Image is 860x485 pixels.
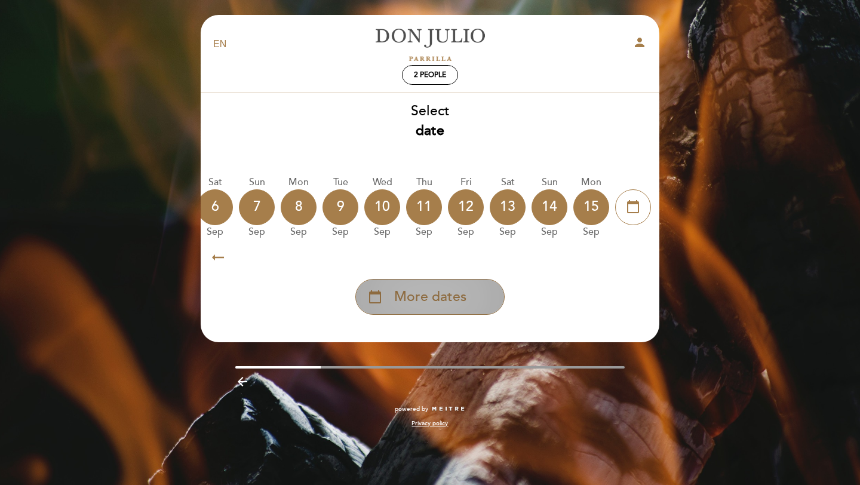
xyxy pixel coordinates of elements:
div: Sat [197,176,233,189]
div: Sep [364,225,400,239]
div: 15 [573,189,609,225]
div: Mon [573,176,609,189]
div: Mon [281,176,317,189]
a: Privacy policy [411,419,448,428]
div: 7 [239,189,275,225]
span: More dates [394,287,466,307]
img: MEITRE [431,406,465,412]
div: Tue [322,176,358,189]
i: calendar_today [626,197,640,217]
button: person [632,35,647,54]
i: arrow_right_alt [209,244,227,270]
i: arrow_backward [235,375,250,389]
div: Sep [573,225,609,239]
div: Sep [448,225,484,239]
div: 12 [448,189,484,225]
div: 8 [281,189,317,225]
div: Fri [448,176,484,189]
div: Sep [239,225,275,239]
div: 14 [532,189,567,225]
div: Sun [239,176,275,189]
div: 6 [197,189,233,225]
div: Thu [406,176,442,189]
span: powered by [395,405,428,413]
div: Wed [364,176,400,189]
div: 9 [322,189,358,225]
div: 13 [490,189,526,225]
i: calendar_today [368,287,382,307]
div: 10 [364,189,400,225]
a: [PERSON_NAME] [355,28,505,61]
i: person [632,35,647,50]
div: Sun [532,176,567,189]
span: 2 people [414,70,446,79]
div: Sep [406,225,442,239]
div: Sep [532,225,567,239]
b: date [416,122,444,139]
div: Sep [322,225,358,239]
div: Sep [281,225,317,239]
div: Sat [490,176,526,189]
div: Select [200,102,660,141]
div: Sep [197,225,233,239]
div: Sep [490,225,526,239]
a: powered by [395,405,465,413]
div: 11 [406,189,442,225]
